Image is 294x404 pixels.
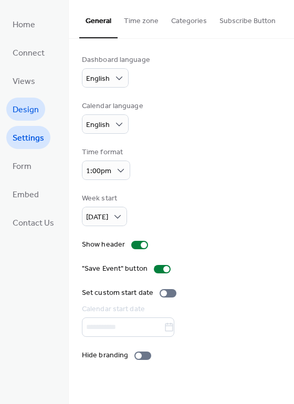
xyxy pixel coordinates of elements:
a: Embed [6,183,45,206]
a: Contact Us [6,211,60,234]
span: English [86,118,110,132]
span: Design [13,102,39,119]
span: 1:00pm [86,164,111,178]
div: Show header [82,239,125,250]
span: Form [13,158,31,175]
a: Connect [6,41,51,64]
span: Home [13,17,35,34]
span: Views [13,73,35,90]
div: Dashboard language [82,55,150,66]
div: Calendar language [82,101,143,112]
div: Hide branding [82,350,128,361]
a: Home [6,13,41,36]
span: Connect [13,45,45,62]
div: "Save Event" button [82,263,148,274]
span: Embed [13,187,39,204]
a: Form [6,154,38,177]
div: Week start [82,193,125,204]
div: Time format [82,147,128,158]
span: Settings [13,130,44,147]
div: Calendar start date [82,304,279,315]
span: [DATE] [86,210,108,225]
span: Contact Us [13,215,54,232]
span: English [86,72,110,86]
a: Design [6,98,45,121]
a: Views [6,69,41,92]
a: Settings [6,126,50,149]
div: Set custom start date [82,288,153,299]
